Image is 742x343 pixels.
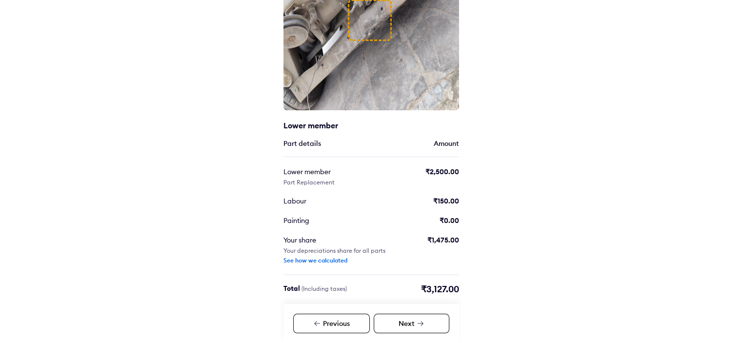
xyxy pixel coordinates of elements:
div: Part Replacement [283,179,335,186]
div: ₹2,500.00 [425,167,459,177]
div: Part details [283,139,321,148]
div: ₹3,127.00 [421,283,459,295]
div: ₹0.00 [440,216,459,225]
span: (Including taxes) [301,285,347,292]
div: Your depreciations share for all parts [283,247,385,255]
div: Previous [293,314,370,333]
div: Total [283,283,347,295]
div: ₹150.00 [433,196,459,206]
div: ₹1,475.00 [427,235,459,245]
div: Painting [283,216,373,225]
div: See how we calculated [283,257,347,264]
div: Your share [283,235,373,245]
div: Labour [283,196,373,206]
div: Lower member [283,167,373,177]
div: Next [374,314,449,333]
div: Amount [434,139,459,148]
div: Lower member [283,120,401,131]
